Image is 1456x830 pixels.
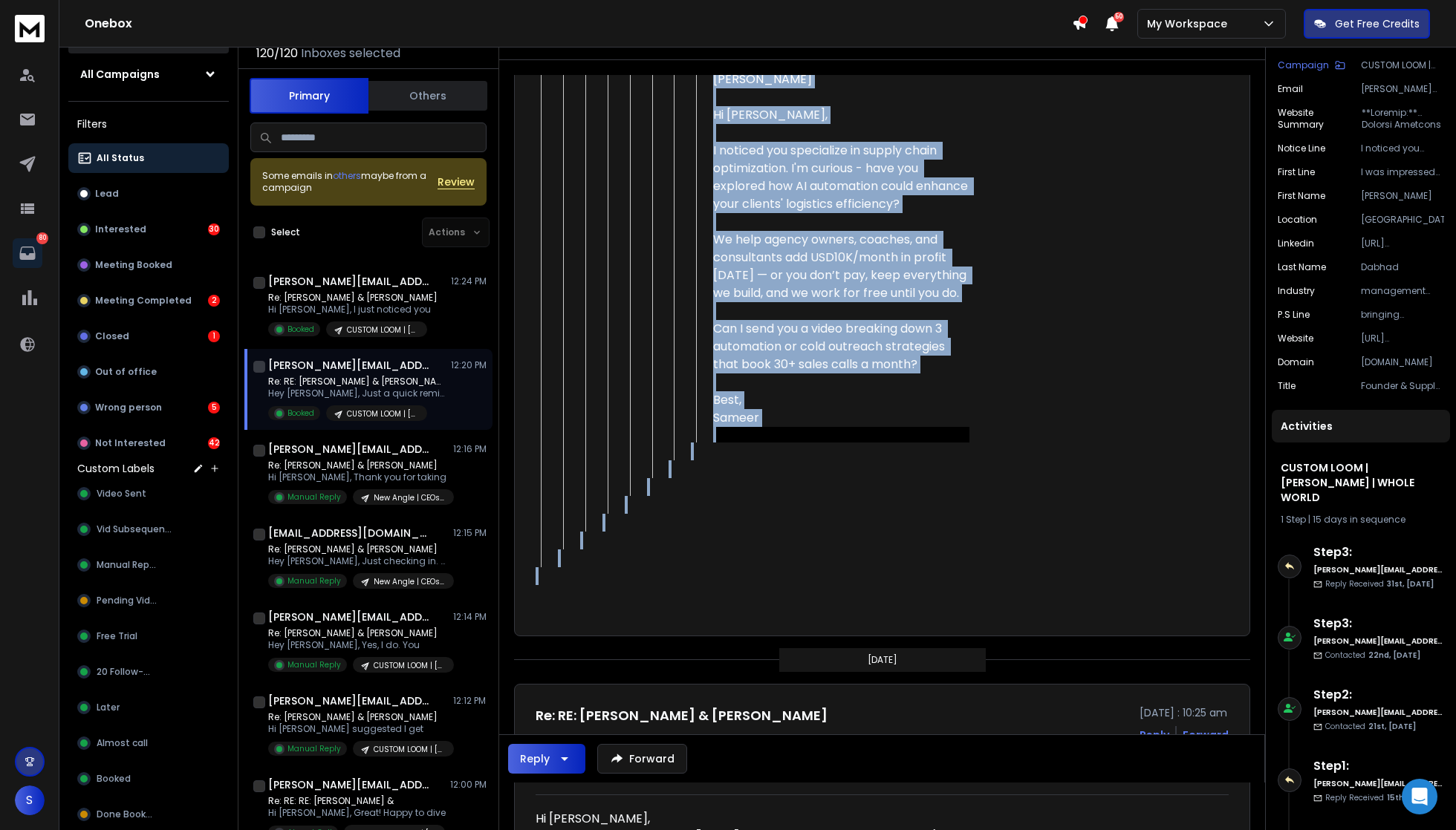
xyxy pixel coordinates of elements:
p: Manual Reply [287,659,341,670]
p: Closed [95,330,129,342]
p: **Loremip:** Dolorsi Ametcons Adipiscin, elits do Eiusmodte, in u laboreetd magnaali enimadminim ... [1362,107,1444,131]
button: Others [368,79,487,112]
button: Lead [68,179,229,209]
span: Free Trial [97,630,137,642]
p: First Line [1278,166,1315,178]
p: 12:14 PM [453,611,487,623]
div: 2 [208,295,220,307]
p: New Angle | CEOs & Founders | [GEOGRAPHIC_DATA] [374,576,445,587]
p: Meeting Booked [95,259,172,271]
p: Interested [95,223,146,235]
p: I noticed you specialize in supply chain optimization. I'm curious - have you explored how AI aut... [1361,143,1444,154]
p: I was impressed to see Improve Business Solutions celebrating 20 years of empowering SMEs and FMC... [1361,166,1444,178]
p: Hi [PERSON_NAME], I just noticed you [268,304,438,316]
p: Reply Received [1325,578,1434,589]
button: Meeting Booked [68,250,229,280]
div: Forward [1183,728,1229,742]
p: Re: RE: [PERSON_NAME] & [PERSON_NAME] [268,376,446,388]
span: Booked [97,773,131,785]
button: Campaign [1278,59,1345,71]
button: Video Sent [68,479,229,509]
p: Hey [PERSON_NAME], Just a quick reminder [268,388,446,399]
h1: [PERSON_NAME][EMAIL_ADDRESS][DOMAIN_NAME] [268,274,432,289]
h1: [PERSON_NAME][EMAIL_ADDRESS][DOMAIN_NAME] [268,358,432,373]
span: 31st, [DATE] [1387,578,1434,589]
p: Last Name [1278,261,1326,273]
p: Contacted [1325,721,1416,732]
p: [PERSON_NAME][EMAIL_ADDRESS][DOMAIN_NAME] [1361,83,1444,95]
h6: [PERSON_NAME][EMAIL_ADDRESS][DOMAIN_NAME] [1313,707,1443,718]
h3: Inboxes selected [301,45,400,62]
p: Manual Reply [287,575,341,586]
p: Out of office [95,366,157,378]
span: others [333,169,361,182]
p: Manual Reply [287,743,341,754]
button: Pending Video [68,586,229,615]
div: We help agency owners, coaches, and consultants add USD10K/month in profit [DATE] — or you don’t ... [713,231,969,302]
h1: Onebox [85,15,1072,33]
p: Wrong person [95,402,162,414]
h1: [EMAIL_ADDRESS][DOMAIN_NAME] [268,526,432,540]
p: [GEOGRAPHIC_DATA] [1361,214,1444,226]
span: Vid Subsequence [97,523,175,535]
p: New Angle | CEOs & Founders | [GEOGRAPHIC_DATA] [374,492,445,503]
h1: CUSTOM LOOM | [PERSON_NAME] | WHOLE WORLD [1281,460,1441,505]
p: [PERSON_NAME] [1361,190,1444,202]
button: Reply [1140,728,1169,742]
p: All Status [97,152,144,164]
div: | [1281,514,1441,526]
h1: [PERSON_NAME][EMAIL_ADDRESS] [268,610,432,624]
div: 1 [208,330,220,342]
span: Pending Video [97,595,161,607]
p: Re: [PERSON_NAME] & [PERSON_NAME] [268,543,446,555]
p: 12:16 PM [453,443,487,455]
p: [URL][DOMAIN_NAME] [1361,238,1444,249]
p: 80 [36,232,48,244]
h1: Re: RE: [PERSON_NAME] & [PERSON_NAME] [536,705,828,726]
h1: [PERSON_NAME][EMAIL_ADDRESS][DOMAIN_NAME] [268,442,432,457]
p: 12:00 PM [450,779,487,791]
div: 5 [208,402,220,414]
button: Wrong person5 [68,393,229,422]
span: 15 days in sequence [1313,513,1405,526]
span: 15th, [DATE] [1387,792,1435,803]
div: Reply [520,751,550,766]
div: Open Intercom Messenger [1402,779,1437,814]
span: 120 / 120 [256,45,298,62]
p: Dabhad [1361,261,1444,273]
p: Email [1278,83,1303,95]
p: [DATE] [868,654,897,666]
h1: [PERSON_NAME][EMAIL_ADDRESS][PERSON_NAME][DOMAIN_NAME] [268,693,432,708]
p: First Name [1278,190,1325,202]
span: Almost call [97,737,148,749]
p: Get Free Credits [1335,16,1420,31]
button: Meeting Completed2 [68,286,229,316]
button: Primary [250,78,368,114]
p: CUSTOM LOOM | [PERSON_NAME] | WHOLE WORLD [347,408,418,419]
p: Hi [PERSON_NAME] suggested I get [268,723,446,735]
p: management consulting [1361,285,1444,297]
p: Re: [PERSON_NAME] & [PERSON_NAME] [268,292,438,304]
button: Out of office [68,357,229,387]
h1: All Campaigns [80,67,160,82]
button: 20 Follow-up [68,657,229,687]
span: 1 Step [1281,513,1306,526]
button: S [15,785,45,815]
span: Done Booked [97,808,157,820]
span: 50 [1114,12,1124,22]
p: CUSTOM LOOM | [PERSON_NAME] | WHOLE WORLD [1361,59,1444,71]
p: Reply Received [1325,792,1435,803]
p: [URL][DOMAIN_NAME] [1361,333,1444,344]
p: Booked [287,324,314,335]
div: 42 [208,437,220,449]
p: Not Interested [95,437,166,449]
div: Activities [1272,410,1450,442]
div: Some emails in maybe from a campaign [262,170,438,194]
button: Interested30 [68,215,229,244]
p: Website Summary [1278,107,1361,131]
p: Hey [PERSON_NAME], Yes, I do. You [268,639,446,651]
p: domain [1278,356,1314,368]
a: 80 [13,238,42,268]
button: Almost call [68,728,229,758]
